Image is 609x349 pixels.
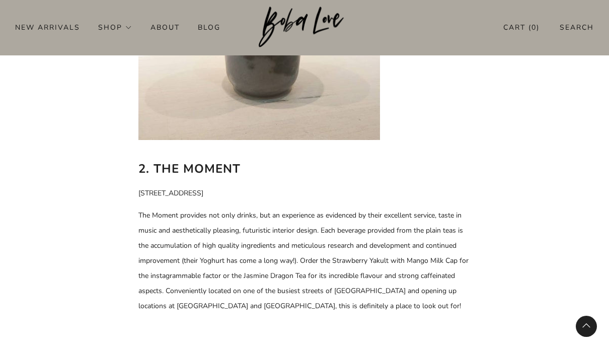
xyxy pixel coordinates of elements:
p: The Moment provides not only drinks, but an experience as evidenced by their excellent service, t... [138,208,471,314]
items-count: 0 [531,23,537,32]
a: Shop [98,19,132,35]
b: 2. The Moment [138,161,241,177]
a: New Arrivals [15,19,80,35]
a: Cart [503,19,540,36]
img: Boba Love [259,7,351,48]
a: About [150,19,180,35]
back-to-top-button: Back to top [576,316,597,337]
span: [STREET_ADDRESS] [138,188,203,198]
a: Blog [198,19,220,35]
a: Search [560,19,594,36]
